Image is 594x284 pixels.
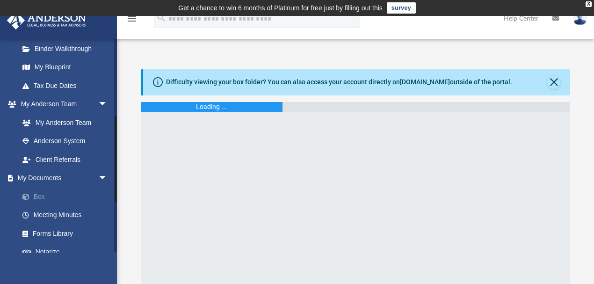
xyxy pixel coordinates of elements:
a: Forms Library [13,224,117,243]
a: Anderson System [13,132,117,151]
a: survey [387,2,416,14]
img: Anderson Advisors Platinum Portal [4,11,89,29]
a: My Anderson Teamarrow_drop_down [7,95,117,114]
div: Get a chance to win 6 months of Platinum for free just by filling out this [178,2,383,14]
a: menu [126,18,138,24]
a: My Anderson Team [13,113,112,132]
a: Client Referrals [13,150,117,169]
a: Tax Due Dates [13,76,122,95]
div: close [586,1,592,7]
a: My Documentsarrow_drop_down [7,169,122,188]
div: Loading ... [196,102,227,112]
button: Close [547,76,560,89]
a: Meeting Minutes [13,206,122,225]
div: Difficulty viewing your box folder? You can also access your account directly on outside of the p... [166,77,512,87]
i: menu [126,13,138,24]
a: [DOMAIN_NAME] [400,78,450,86]
a: My Blueprint [13,58,117,77]
span: arrow_drop_down [98,169,117,188]
a: Box [13,187,122,206]
img: User Pic [573,12,587,25]
a: Binder Walkthrough [13,39,122,58]
i: search [156,13,167,23]
span: arrow_drop_down [98,95,117,114]
a: Notarize [13,243,122,262]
